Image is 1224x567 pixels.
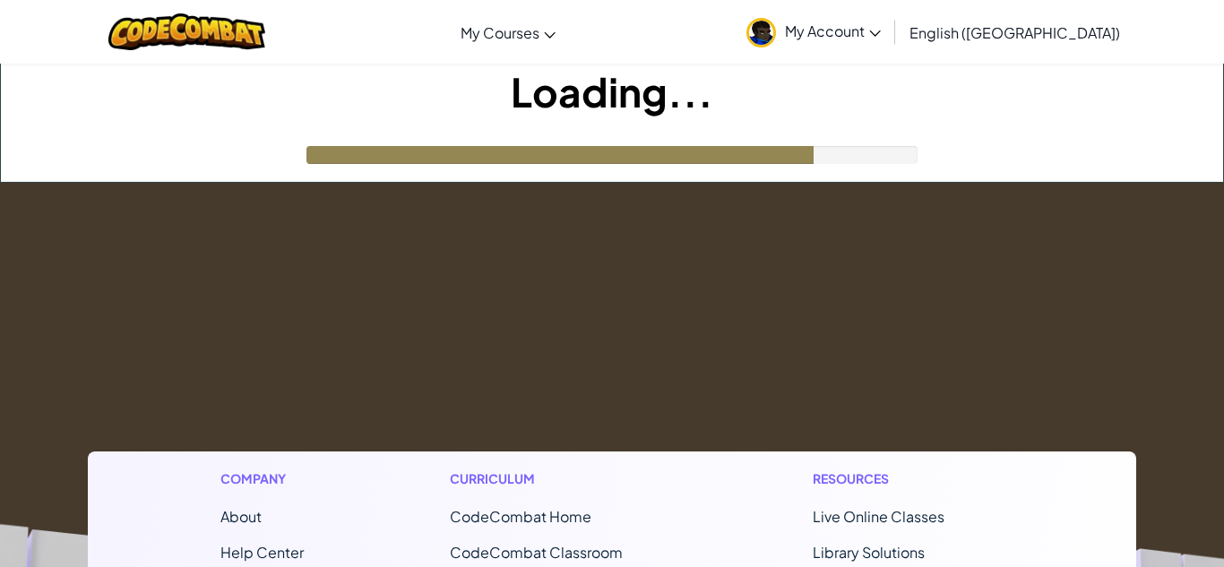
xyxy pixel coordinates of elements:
[813,507,944,526] a: Live Online Classes
[1,64,1223,119] h1: Loading...
[108,13,265,50] img: CodeCombat logo
[220,507,262,526] a: About
[785,21,881,40] span: My Account
[450,543,623,562] a: CodeCombat Classroom
[461,23,539,42] span: My Courses
[901,8,1129,56] a: English ([GEOGRAPHIC_DATA])
[813,543,925,562] a: Library Solutions
[220,469,304,488] h1: Company
[220,543,304,562] a: Help Center
[450,507,591,526] span: CodeCombat Home
[909,23,1120,42] span: English ([GEOGRAPHIC_DATA])
[450,469,667,488] h1: Curriculum
[452,8,565,56] a: My Courses
[813,469,1004,488] h1: Resources
[737,4,890,60] a: My Account
[746,18,776,47] img: avatar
